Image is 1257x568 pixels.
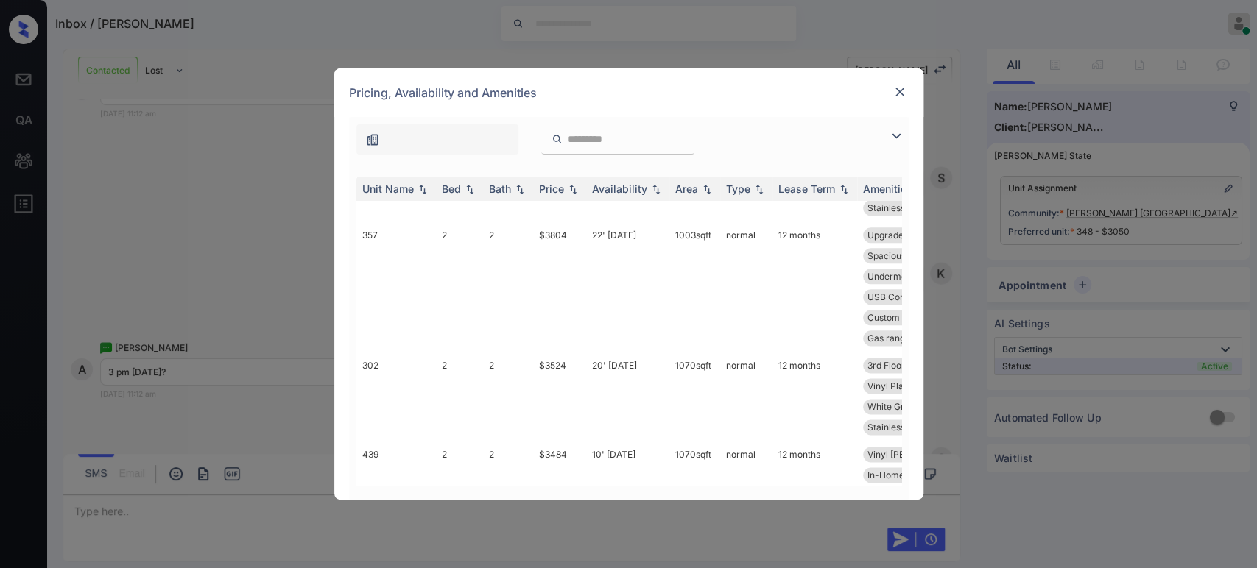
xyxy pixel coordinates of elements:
span: Stainless Steel... [867,422,935,433]
td: 357 [356,221,436,352]
td: 2 [483,352,533,441]
span: Undermount Sink [867,271,940,282]
span: Custom Closet [867,312,929,323]
td: 1070 sqft [669,441,720,530]
td: normal [720,221,772,352]
td: 2 [436,221,483,352]
img: sorting [566,184,580,194]
td: 2 [436,352,483,441]
span: White Granite C... [867,401,940,412]
img: icon-zuma [552,132,563,146]
span: Stainless Steel... [867,202,935,213]
span: Upgrades: 2x2 [867,230,929,241]
td: 302 [356,352,436,441]
div: Bath [489,182,511,195]
div: Bed [442,182,461,195]
span: 3rd Floor [867,360,905,371]
img: icon-zuma [365,132,380,147]
td: $3524 [533,352,586,441]
div: Pricing, Availability and Amenities [334,68,923,117]
img: sorting [752,184,767,194]
td: 2 [483,441,533,530]
img: sorting [649,184,663,194]
div: Availability [592,182,647,195]
span: USB Compatible ... [867,291,945,302]
td: 1003 sqft [669,221,720,352]
td: normal [720,352,772,441]
div: Price [539,182,564,195]
td: 260 [356,132,436,221]
img: sorting [415,184,430,194]
td: 439 [356,441,436,530]
div: Type [726,182,750,195]
img: sorting [700,184,714,194]
div: Area [675,182,698,195]
td: $3484 [533,441,586,530]
td: normal [720,441,772,530]
td: 22' [DATE] [586,221,669,352]
span: Vinyl [PERSON_NAME]... [867,449,968,460]
div: Lease Term [778,182,835,195]
div: Amenities [863,182,912,195]
td: 12 months [772,221,857,352]
td: 2 [483,221,533,352]
img: sorting [837,184,851,194]
img: close [892,85,907,99]
img: icon-zuma [887,127,905,145]
td: 2 [436,441,483,530]
span: Gas range [867,333,910,344]
td: 10' [DATE] [586,441,669,530]
td: 1070 sqft [669,352,720,441]
td: $3804 [533,221,586,352]
img: sorting [462,184,477,194]
td: 12 months [772,352,857,441]
td: 12 months [772,441,857,530]
span: Spacious Closet [867,250,934,261]
img: sorting [513,184,527,194]
td: 20' [DATE] [586,352,669,441]
span: Vinyl Plank - N... [867,380,936,391]
span: In-Home Washer ... [867,469,947,480]
div: Unit Name [362,182,414,195]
